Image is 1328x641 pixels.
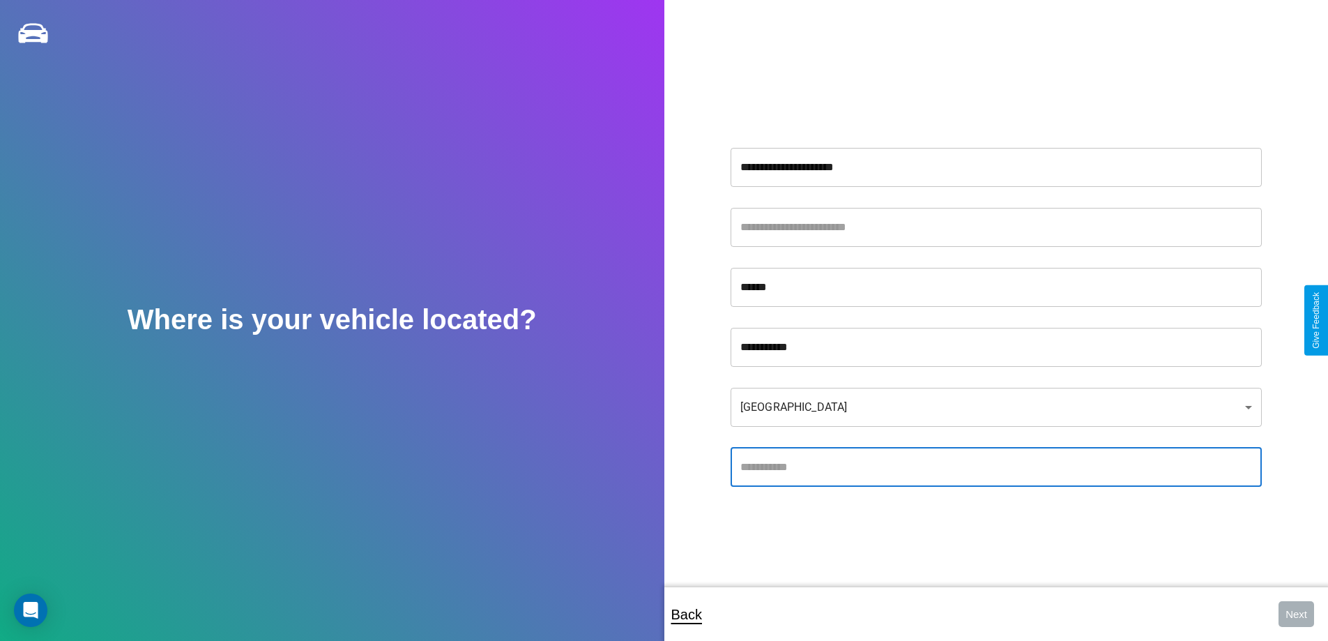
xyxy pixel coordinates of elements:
[671,602,702,627] p: Back
[128,304,537,335] h2: Where is your vehicle located?
[731,388,1262,427] div: [GEOGRAPHIC_DATA]
[1279,601,1314,627] button: Next
[14,594,47,627] div: Open Intercom Messenger
[1311,292,1321,349] div: Give Feedback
